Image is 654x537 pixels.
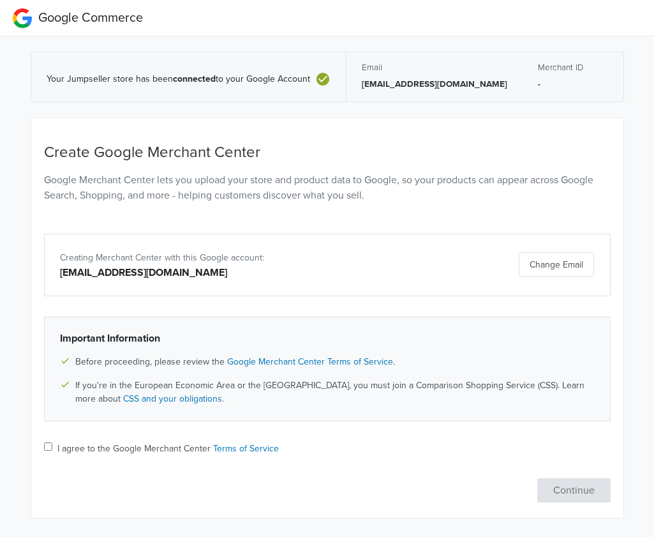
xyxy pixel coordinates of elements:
[213,443,279,454] a: Terms of Service
[227,356,393,367] a: Google Merchant Center Terms of Service
[173,73,216,84] b: connected
[44,172,611,203] p: Google Merchant Center lets you upload your store and product data to Google, so your products ca...
[519,252,594,277] button: Change Email
[47,74,310,85] span: Your Jumpseller store has been to your Google Account
[75,379,595,405] span: If you're in the European Economic Area or the [GEOGRAPHIC_DATA], you must join a Comparison Shop...
[38,10,143,26] span: Google Commerce
[362,63,507,73] h5: Email
[60,252,264,263] span: Creating Merchant Center with this Google account:
[123,393,222,404] a: CSS and your obligations
[60,333,595,345] h6: Important Information
[75,355,395,368] span: Before proceeding, please review the .
[44,144,611,162] h4: Create Google Merchant Center
[538,63,608,73] h5: Merchant ID
[538,78,608,91] p: -
[57,442,279,455] label: I agree to the Google Merchant Center
[362,78,507,91] p: [EMAIL_ADDRESS][DOMAIN_NAME]
[60,265,410,280] div: [EMAIL_ADDRESS][DOMAIN_NAME]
